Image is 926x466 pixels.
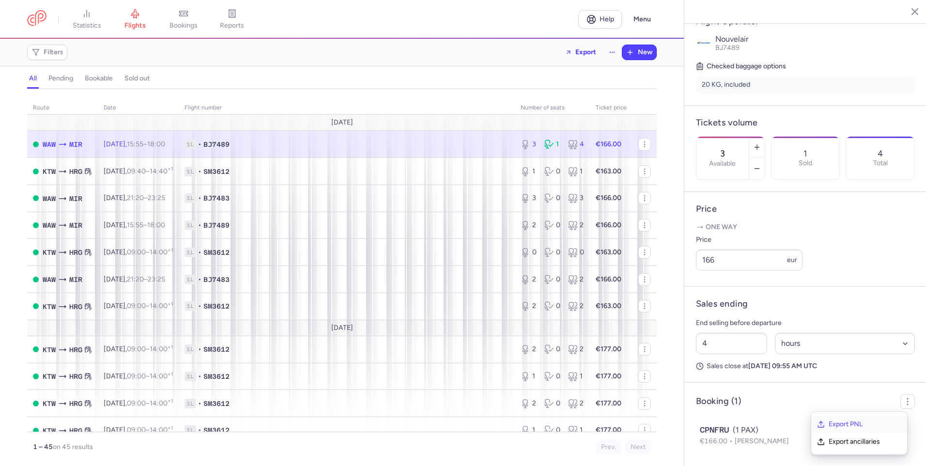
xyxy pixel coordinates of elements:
time: 09:00 [127,426,146,434]
div: 0 [544,399,560,408]
span: • [198,140,201,149]
span: MIR [69,139,82,150]
div: 0 [544,248,560,257]
p: One way [696,222,915,232]
div: 2 [568,220,584,230]
time: 15:55 [127,221,143,229]
a: reports [208,9,256,30]
div: 1 [521,372,537,381]
span: 1L [185,193,196,203]
div: 2 [521,275,537,284]
span: HRG [69,398,82,409]
sup: +1 [168,425,173,431]
button: Export ancillaries [811,433,907,450]
span: – [127,167,173,175]
span: [DATE], [104,426,173,434]
span: flights [124,21,146,30]
time: 14:00 [150,372,173,380]
span: KTW [43,166,56,177]
span: MIR [69,274,82,285]
button: Next [625,440,651,454]
strong: €166.00 [596,140,621,148]
span: Filters [44,48,63,56]
h4: sold out [124,74,150,83]
span: • [198,425,201,435]
span: eur [787,256,797,264]
div: 3 [521,193,537,203]
time: 23:25 [148,194,165,202]
div: 1 [568,167,584,176]
strong: €177.00 [596,399,621,407]
span: 1L [185,399,196,408]
span: SM3612 [203,167,230,176]
span: Export ancillaries [829,437,901,447]
span: • [198,193,201,203]
span: 1L [185,372,196,381]
label: Available [709,160,736,168]
time: 09:00 [127,345,146,353]
div: 0 [568,248,584,257]
span: – [127,399,173,407]
h4: Price [696,203,915,215]
span: • [198,344,201,354]
h4: Sales ending [696,298,748,310]
sup: +1 [168,166,173,172]
time: 14:00 [150,399,173,407]
span: KTW [43,301,56,312]
strong: 1 – 45 [33,443,53,451]
div: 2 [521,344,537,354]
span: MIR [69,193,82,204]
time: 09:00 [127,302,146,310]
time: 21:20 [127,275,144,283]
time: 23:25 [148,275,165,283]
span: – [127,302,173,310]
a: Help [578,10,622,29]
span: 1L [185,140,196,149]
div: (1 PAX) [700,424,911,436]
div: 0 [544,193,560,203]
span: HRG [69,301,82,312]
span: – [127,345,173,353]
a: CitizenPlane red outlined logo [27,10,46,28]
div: 2 [568,301,584,311]
th: Flight number [179,101,515,115]
strong: €177.00 [596,426,621,434]
span: 1L [185,220,196,230]
span: statistics [73,21,101,30]
strong: €166.00 [596,221,621,229]
div: 0 [544,275,560,284]
span: 1L [185,167,196,176]
span: KTW [43,371,56,382]
span: [DATE], [104,194,165,202]
span: – [127,221,165,229]
span: CPNFRU [700,424,729,436]
button: CPNFRU(1 PAX)€166.00[PERSON_NAME] [700,424,911,447]
span: – [127,372,173,380]
th: Ticket price [590,101,633,115]
time: 18:00 [147,221,165,229]
time: 18:00 [147,140,165,148]
a: statistics [62,9,111,30]
button: Menu [628,10,657,29]
span: – [127,275,165,283]
span: BJ7489 [715,44,740,52]
span: €166.00 [700,437,735,445]
span: [DATE], [104,302,173,310]
a: bookings [159,9,208,30]
div: 1 [521,167,537,176]
sup: +1 [168,371,173,377]
p: 4 [878,149,883,158]
div: 2 [521,220,537,230]
span: [DATE] [331,324,353,332]
button: Export [559,45,602,60]
span: [DATE], [104,372,173,380]
div: 0 [544,344,560,354]
div: 2 [521,301,537,311]
h4: Booking (1) [696,396,741,407]
span: 1L [185,425,196,435]
button: Prev. [596,440,621,454]
img: Nouvelair logo [696,35,711,50]
time: 14:00 [150,302,173,310]
span: Export [575,48,596,56]
strong: €166.00 [596,194,621,202]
